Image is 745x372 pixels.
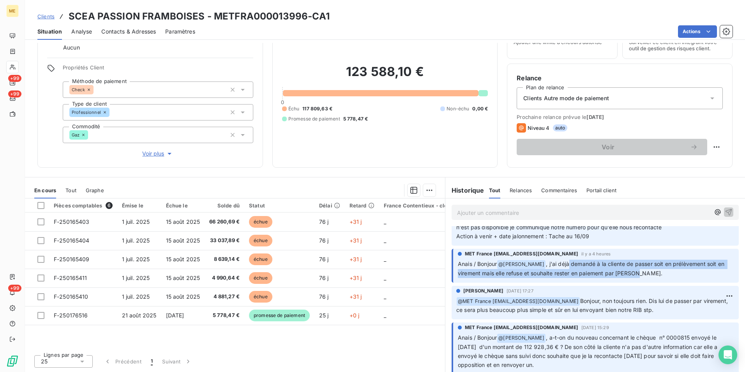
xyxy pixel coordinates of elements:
[458,260,726,276] span: , j'ai déjà demandé à la cliente de passer soit en prélèvement soit en virement mais elle refuse ...
[54,312,88,319] span: F-250176516
[122,293,150,300] span: 1 juil. 2025
[122,237,150,244] span: 1 juil. 2025
[151,358,153,365] span: 1
[94,86,100,93] input: Ajouter une valeur
[157,353,197,370] button: Suivant
[249,291,272,303] span: échue
[69,9,330,23] h3: SCEA PASSION FRAMBOISES - METFRA000013996-CA1
[319,293,329,300] span: 76 j
[63,149,253,158] button: Voir plus
[72,133,79,137] span: Gaz
[586,114,604,120] span: [DATE]
[458,260,497,267] span: Anais / Bonjour
[384,202,458,209] div: France Contentieux - cloture
[249,310,310,321] span: promesse de paiement
[209,218,240,226] span: 66 260,69 €
[106,202,113,209] span: 6
[249,216,272,228] span: échue
[517,73,723,83] h6: Relance
[209,293,240,301] span: 4 881,27 €
[678,25,717,38] button: Actions
[350,275,362,281] span: +31 j
[586,187,616,193] span: Portail client
[166,256,200,262] span: 15 août 2025
[288,115,340,122] span: Promesse de paiement
[350,293,362,300] span: +31 j
[526,144,690,150] span: Voir
[166,218,200,225] span: 15 août 2025
[8,285,21,292] span: +99
[384,293,386,300] span: _
[8,90,21,97] span: +99
[384,218,386,225] span: _
[209,237,240,244] span: 33 037,89 €
[54,218,90,225] span: F-250165403
[472,105,488,112] span: 0,00 €
[249,202,310,209] div: Statut
[249,272,272,284] span: échue
[456,298,729,314] span: Bonjour, non toujours rien. Dis lui de passer par virement, ce sera plus beaucoup plus simple et ...
[517,139,707,155] button: Voir
[72,110,101,115] span: Professionnel
[497,260,546,269] span: @ [PERSON_NAME]
[343,115,368,122] span: 5 778,47 €
[457,297,580,306] span: @ MET France [EMAIL_ADDRESS][DOMAIN_NAME]
[209,255,240,263] span: 8 639,14 €
[37,13,55,19] span: Clients
[71,28,92,35] span: Analyse
[302,105,332,112] span: 117 809,63 €
[65,187,76,193] span: Tout
[319,202,340,209] div: Délai
[249,253,272,265] span: échue
[63,44,80,51] span: Aucun
[72,87,85,92] span: Check
[384,275,386,281] span: _
[350,256,362,262] span: +31 j
[37,28,62,35] span: Situation
[6,5,19,17] div: ME
[122,312,157,319] span: 21 août 2025
[384,312,386,319] span: _
[458,334,719,368] span: , a-t-on du nouveau concernant le chèque n° 0000815 envoyé le [DATE] d'un montant de 112 928,36 €...
[281,99,284,105] span: 0
[54,275,87,281] span: F-250165411
[384,256,386,262] span: _
[86,187,104,193] span: Graphe
[510,187,532,193] span: Relances
[384,237,386,244] span: _
[54,237,90,244] span: F-250165404
[122,202,157,209] div: Émise le
[458,334,497,341] span: Anais / Bonjour
[101,28,156,35] span: Contacts & Adresses
[719,345,737,364] div: Open Intercom Messenger
[282,64,488,87] h2: 123 588,10 €
[489,187,501,193] span: Tout
[319,275,329,281] span: 76 j
[528,125,549,131] span: Niveau 4
[517,114,723,120] span: Prochaine relance prévue le
[122,256,150,262] span: 1 juil. 2025
[166,237,200,244] span: 15 août 2025
[249,235,272,246] span: échue
[350,237,362,244] span: +31 j
[54,202,113,209] div: Pièces comptables
[99,353,146,370] button: Précédent
[541,187,577,193] span: Commentaires
[166,312,184,319] span: [DATE]
[54,256,90,262] span: F-250165409
[350,312,360,319] span: +0 j
[8,75,21,82] span: +99
[122,275,150,281] span: 1 juil. 2025
[507,289,533,293] span: [DATE] 17:27
[209,312,240,319] span: 5 778,47 €
[319,237,329,244] span: 76 j
[463,287,503,294] span: [PERSON_NAME]
[319,312,329,319] span: 25 j
[350,202,374,209] div: Retard
[41,358,48,365] span: 25
[63,64,253,75] span: Propriétés Client
[445,186,484,195] h6: Historique
[54,293,88,300] span: F-250165410
[166,202,200,209] div: Échue le
[209,202,240,209] div: Solde dû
